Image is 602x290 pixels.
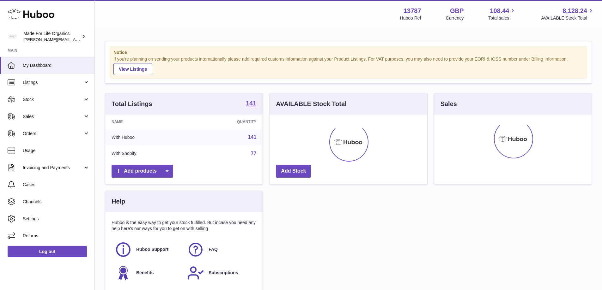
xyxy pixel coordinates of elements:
th: Quantity [190,115,263,129]
span: My Dashboard [23,62,90,68]
a: 141 [248,134,257,140]
span: AVAILABLE Stock Total [541,15,594,21]
span: Orders [23,131,83,137]
a: Log out [8,246,87,257]
a: Add Stock [276,165,311,178]
td: With Huboo [105,129,190,145]
a: 141 [246,100,256,108]
div: If you're planning on sending your products internationally please add required customs informati... [113,56,583,75]
div: Huboo Ref [400,15,421,21]
div: Made For Life Organics [23,31,80,43]
span: Total sales [488,15,516,21]
h3: AVAILABLE Stock Total [276,100,346,108]
a: Benefits [115,264,181,281]
td: With Shopify [105,145,190,162]
span: Benefits [136,270,154,276]
span: Invoicing and Payments [23,165,83,171]
img: geoff.winwood@madeforlifeorganics.com [8,32,17,41]
a: View Listings [113,63,152,75]
strong: 141 [246,100,256,106]
span: Cases [23,182,90,188]
span: Channels [23,199,90,205]
strong: Notice [113,50,583,56]
span: FAQ [209,246,218,252]
a: 108.44 Total sales [488,7,516,21]
span: Listings [23,80,83,86]
div: Currency [446,15,464,21]
span: Huboo Support [136,246,168,252]
th: Name [105,115,190,129]
span: Settings [23,216,90,222]
h3: Total Listings [112,100,152,108]
p: Huboo is the easy way to get your stock fulfilled. But incase you need any help here's our ways f... [112,220,256,232]
span: Stock [23,97,83,103]
strong: 13787 [404,7,421,15]
a: FAQ [187,241,253,258]
span: Usage [23,148,90,154]
a: Huboo Support [115,241,181,258]
a: 77 [251,151,257,156]
h3: Sales [441,100,457,108]
strong: GBP [450,7,464,15]
a: Subscriptions [187,264,253,281]
a: Add products [112,165,173,178]
span: Subscriptions [209,270,238,276]
span: Returns [23,233,90,239]
span: 8,128.24 [562,7,587,15]
span: [PERSON_NAME][EMAIL_ADDRESS][PERSON_NAME][DOMAIN_NAME] [23,37,161,42]
a: 8,128.24 AVAILABLE Stock Total [541,7,594,21]
span: Sales [23,114,83,120]
span: 108.44 [490,7,509,15]
h3: Help [112,197,125,206]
